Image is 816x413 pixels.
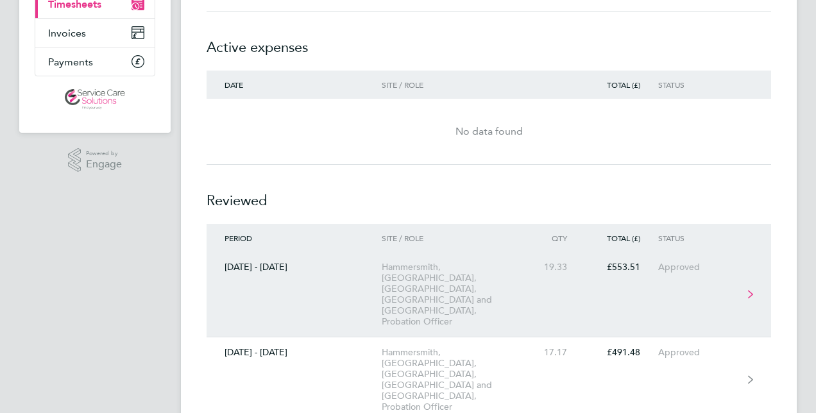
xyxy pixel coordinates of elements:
[382,262,529,327] div: Hammersmith, [GEOGRAPHIC_DATA], [GEOGRAPHIC_DATA], [GEOGRAPHIC_DATA] and [GEOGRAPHIC_DATA], Proba...
[658,262,737,273] div: Approved
[585,347,658,358] div: £491.48
[48,56,93,68] span: Payments
[529,233,585,242] div: Qty
[35,89,155,110] a: Go to home page
[48,27,86,39] span: Invoices
[35,19,155,47] a: Invoices
[207,165,771,224] h2: Reviewed
[658,347,737,358] div: Approved
[86,148,122,159] span: Powered by
[207,80,382,89] div: Date
[658,233,737,242] div: Status
[68,148,123,173] a: Powered byEngage
[86,159,122,170] span: Engage
[207,124,771,139] div: No data found
[585,262,658,273] div: £553.51
[382,347,529,412] div: Hammersmith, [GEOGRAPHIC_DATA], [GEOGRAPHIC_DATA], [GEOGRAPHIC_DATA] and [GEOGRAPHIC_DATA], Proba...
[207,262,382,273] div: [DATE] - [DATE]
[35,47,155,76] a: Payments
[207,252,771,337] a: [DATE] - [DATE]Hammersmith, [GEOGRAPHIC_DATA], [GEOGRAPHIC_DATA], [GEOGRAPHIC_DATA] and [GEOGRAPH...
[529,262,585,273] div: 19.33
[382,80,529,89] div: Site / Role
[529,347,585,358] div: 17.17
[65,89,125,110] img: servicecare-logo-retina.png
[658,80,737,89] div: Status
[207,12,771,71] h2: Active expenses
[382,233,529,242] div: Site / Role
[585,233,658,242] div: Total (£)
[207,347,382,358] div: [DATE] - [DATE]
[585,80,658,89] div: Total (£)
[225,233,252,243] span: Period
